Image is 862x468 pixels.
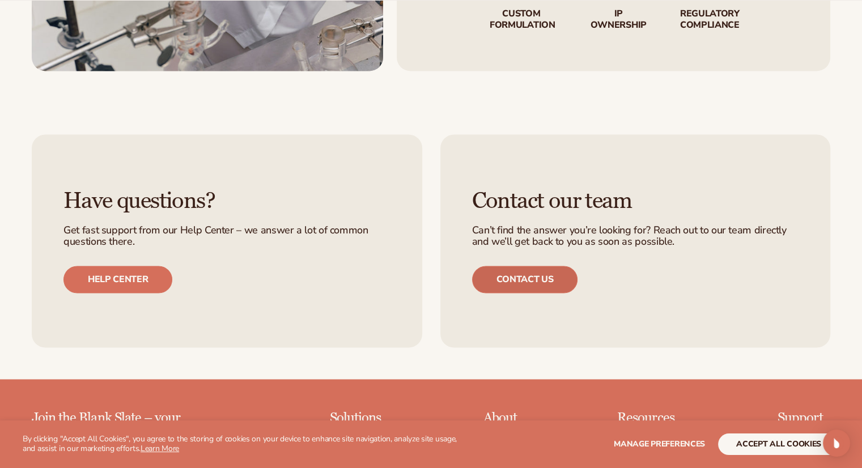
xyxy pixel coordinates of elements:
p: By clicking "Accept All Cookies", you agree to the storing of cookies on your device to enhance s... [23,435,470,454]
p: Support [778,411,830,426]
div: Open Intercom Messenger [823,429,850,457]
p: Custom formulation [487,8,558,30]
p: Join the Blank Slate – your beauty brand playbook [32,411,212,441]
p: Get fast support from our Help Center – we answer a lot of common questions there. [63,225,390,248]
button: accept all cookies [718,433,839,455]
a: Learn More [141,443,179,454]
p: Resources [617,411,707,426]
button: Manage preferences [614,433,705,455]
p: Can’t find the answer you’re looking for? Reach out to our team directly and we’ll get back to yo... [472,225,799,248]
h3: Have questions? [63,189,390,214]
p: About [483,411,546,426]
h3: Contact our team [472,189,799,214]
p: Solutions [330,411,413,426]
p: IP Ownership [589,8,647,30]
p: regulatory compliance [679,8,740,30]
a: Contact us [472,266,578,293]
span: Manage preferences [614,439,705,449]
a: Help center [63,266,172,293]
